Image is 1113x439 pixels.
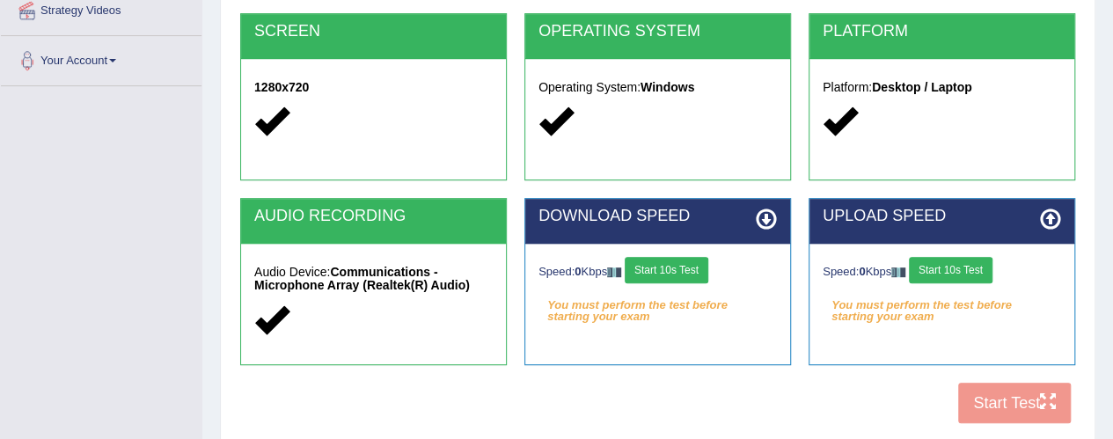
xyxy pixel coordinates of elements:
button: Start 10s Test [909,257,992,283]
div: Speed: Kbps [538,257,777,288]
strong: 0 [575,265,581,278]
img: ajax-loader-fb-connection.gif [607,267,621,277]
strong: Windows [641,80,694,94]
button: Start 10s Test [625,257,708,283]
h2: AUDIO RECORDING [254,208,493,225]
h2: OPERATING SYSTEM [538,23,777,40]
img: ajax-loader-fb-connection.gif [891,267,905,277]
strong: 1280x720 [254,80,309,94]
h2: SCREEN [254,23,493,40]
em: You must perform the test before starting your exam [538,292,777,318]
h5: Platform: [823,81,1061,94]
a: Your Account [1,36,201,80]
h5: Operating System: [538,81,777,94]
strong: Desktop / Laptop [872,80,972,94]
div: Speed: Kbps [823,257,1061,288]
strong: 0 [859,265,865,278]
em: You must perform the test before starting your exam [823,292,1061,318]
h2: UPLOAD SPEED [823,208,1061,225]
h2: PLATFORM [823,23,1061,40]
strong: Communications - Microphone Array (Realtek(R) Audio) [254,265,470,292]
h2: DOWNLOAD SPEED [538,208,777,225]
h5: Audio Device: [254,266,493,293]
